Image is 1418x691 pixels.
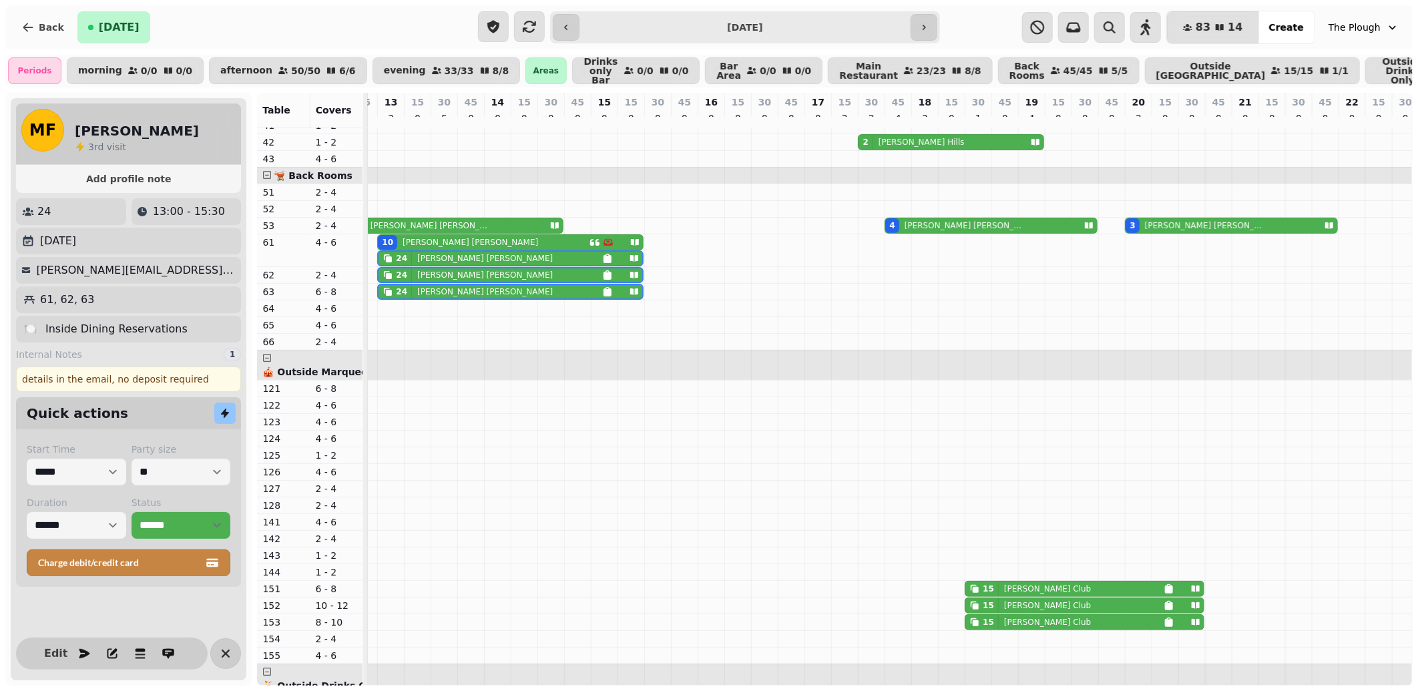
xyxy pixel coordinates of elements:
[262,335,304,349] p: 66
[315,219,357,232] p: 2 - 4
[572,57,700,84] button: Drinks only Bar0/00/0
[99,22,140,33] span: [DATE]
[1196,22,1210,33] span: 83
[45,321,188,337] p: Inside Dining Reservations
[1145,220,1267,231] p: [PERSON_NAME] [PERSON_NAME]
[40,233,76,249] p: [DATE]
[1145,57,1361,84] button: Outside [GEOGRAPHIC_DATA]15/151/1
[412,111,423,125] p: 0
[262,515,304,529] p: 141
[315,318,357,332] p: 4 - 6
[1186,111,1197,125] p: 0
[16,348,82,361] span: Internal Notes
[315,432,357,445] p: 4 - 6
[716,61,741,80] p: Bar Area
[1284,66,1313,75] p: 15 / 15
[32,174,225,184] span: Add profile note
[262,532,304,545] p: 142
[973,111,983,138] p: 15
[315,649,357,662] p: 4 - 6
[998,57,1140,84] button: Back Rooms45/455/5
[545,95,557,109] p: 30
[1156,61,1266,80] p: Outside [GEOGRAPHIC_DATA]
[1004,617,1091,628] p: [PERSON_NAME] Club
[396,270,407,280] div: 24
[315,549,357,562] p: 1 - 2
[315,515,357,529] p: 4 - 6
[679,111,690,125] p: 0
[760,66,776,75] p: 0 / 0
[1132,95,1145,109] p: 20
[1133,111,1144,125] p: 3
[315,186,357,199] p: 2 - 4
[141,66,158,75] p: 0 / 0
[759,111,770,125] p: 0
[262,186,304,199] p: 51
[1292,95,1305,109] p: 30
[493,66,509,75] p: 8 / 8
[315,285,357,298] p: 6 - 8
[491,95,504,109] p: 14
[315,382,357,395] p: 6 - 8
[88,140,126,154] p: visit
[812,95,824,109] p: 17
[153,204,225,220] p: 13:00 - 15:30
[786,111,796,125] p: 0
[1293,111,1304,125] p: 0
[262,465,304,479] p: 126
[262,285,304,298] p: 63
[839,95,851,109] p: 15
[382,237,393,248] div: 10
[48,648,64,659] span: Edit
[94,142,107,152] span: rd
[1266,111,1277,125] p: 0
[315,565,357,579] p: 1 - 2
[315,616,357,629] p: 8 - 10
[889,220,895,231] div: 4
[905,220,1027,231] p: [PERSON_NAME] [PERSON_NAME]
[812,111,823,125] p: 0
[220,65,272,76] p: afternoon
[315,136,357,149] p: 1 - 2
[652,111,663,125] p: 0
[315,499,357,512] p: 2 - 4
[965,66,981,75] p: 8 / 8
[417,286,553,297] p: [PERSON_NAME] [PERSON_NAME]
[732,111,743,125] p: 0
[262,302,304,315] p: 64
[1373,111,1384,125] p: 0
[706,111,716,125] p: 0
[27,404,128,423] h2: Quick actions
[919,111,930,125] p: 3
[27,496,126,509] label: Duration
[1373,95,1385,109] p: 15
[262,680,383,691] span: 🍹 Outside Drinks Only
[38,558,203,567] span: Charge debit/credit card
[315,599,357,612] p: 10 - 12
[438,95,451,109] p: 30
[262,202,304,216] p: 52
[518,95,531,109] p: 15
[652,95,664,109] p: 30
[1269,23,1304,32] span: Create
[1333,66,1349,75] p: 1 / 1
[626,111,636,125] p: 0
[839,111,850,125] p: 2
[396,286,407,297] div: 24
[396,253,407,264] div: 24
[11,11,75,43] button: Back
[371,220,493,231] p: [PERSON_NAME] [PERSON_NAME]
[1347,111,1357,125] p: 0
[1213,111,1224,125] p: 0
[78,65,122,76] p: morning
[1186,95,1198,109] p: 30
[209,57,367,84] button: afternoon50/506/6
[571,95,584,109] p: 45
[705,95,718,109] p: 16
[262,268,304,282] p: 62
[262,399,304,412] p: 122
[1400,111,1411,125] p: 0
[315,202,357,216] p: 2 - 4
[274,170,352,181] span: 🫕 Back Rooms
[1228,22,1242,33] span: 14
